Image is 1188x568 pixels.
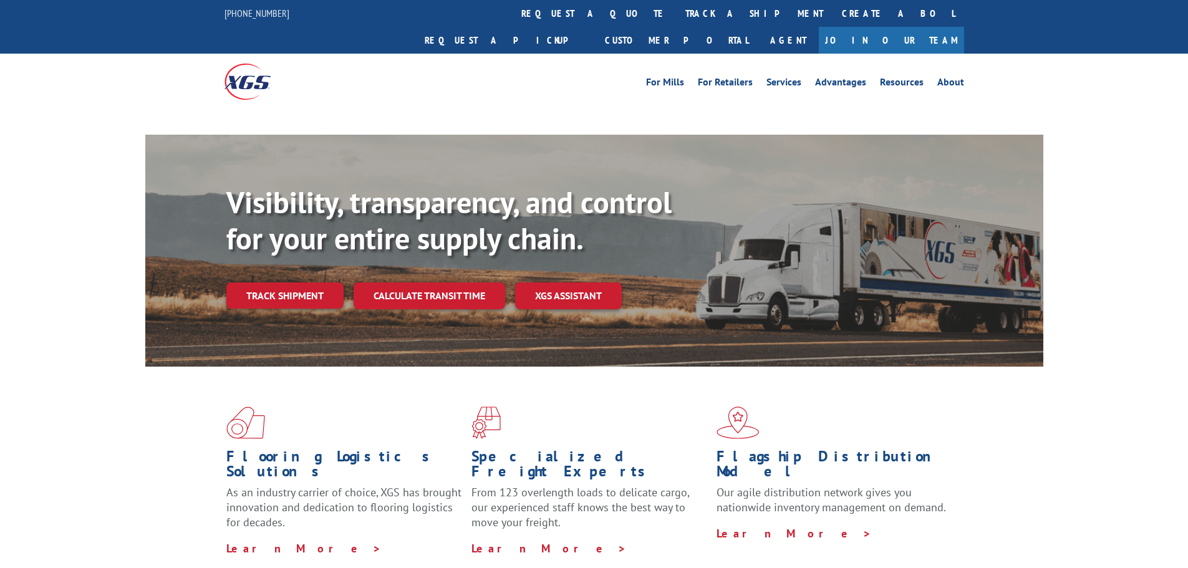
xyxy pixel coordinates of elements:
[415,27,596,54] a: Request a pickup
[717,485,946,514] span: Our agile distribution network gives you nationwide inventory management on demand.
[758,27,819,54] a: Agent
[819,27,964,54] a: Join Our Team
[226,183,672,258] b: Visibility, transparency, and control for your entire supply chain.
[471,449,707,485] h1: Specialized Freight Experts
[717,449,952,485] h1: Flagship Distribution Model
[471,407,501,439] img: xgs-icon-focused-on-flooring-red
[226,449,462,485] h1: Flooring Logistics Solutions
[471,485,707,541] p: From 123 overlength loads to delicate cargo, our experienced staff knows the best way to move you...
[471,541,627,556] a: Learn More >
[717,407,760,439] img: xgs-icon-flagship-distribution-model-red
[596,27,758,54] a: Customer Portal
[766,77,801,91] a: Services
[937,77,964,91] a: About
[815,77,866,91] a: Advantages
[226,485,461,529] span: As an industry carrier of choice, XGS has brought innovation and dedication to flooring logistics...
[226,541,382,556] a: Learn More >
[646,77,684,91] a: For Mills
[515,282,622,309] a: XGS ASSISTANT
[225,7,289,19] a: [PHONE_NUMBER]
[226,282,344,309] a: Track shipment
[698,77,753,91] a: For Retailers
[226,407,265,439] img: xgs-icon-total-supply-chain-intelligence-red
[717,526,872,541] a: Learn More >
[354,282,505,309] a: Calculate transit time
[880,77,924,91] a: Resources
